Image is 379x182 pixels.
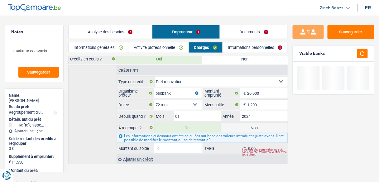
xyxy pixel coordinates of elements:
h5: Notes [11,29,57,35]
div: Ajouter une ligne [9,129,60,133]
span: € [240,88,247,98]
label: Organisme prêteur [117,88,154,98]
div: 0 € [9,146,60,151]
input: MM [174,111,221,121]
label: À regrouper ? [117,123,155,133]
label: Année [221,111,240,121]
div: Crédit nº1 [117,69,140,72]
a: Informations personnelles [223,42,288,53]
label: Mensualité [203,100,240,110]
a: Analyse des besoins [69,25,152,39]
div: [PERSON_NAME] [9,98,60,103]
span: € [9,160,11,165]
a: Charges [189,42,223,53]
span: Zineb Baazzi [320,5,345,11]
label: Durée [117,100,154,110]
div: Les informations ci-dessous ont été calculées sur base des valeurs introduites juste avant. Il es... [117,133,288,143]
img: TopCompare Logo [8,4,61,12]
label: Oui [117,54,202,64]
div: Name: [9,93,60,98]
label: Montant du prêt: [9,168,58,173]
span: € [240,100,247,110]
label: Mois [155,111,174,121]
label: Non [202,54,288,64]
a: Documents [220,25,288,39]
div: Viable banks [299,51,325,56]
span: Sauvegarder [27,70,50,74]
label: Montant du solde [117,143,154,153]
div: Il semble que cette valeur ne soit pas correcte. Veuillez revérifier avec votre client. [242,151,288,153]
div: Ajouter un crédit [117,155,288,164]
label: Depuis quand ? [117,111,155,121]
a: Emprunteur [152,25,220,39]
a: Zineb Baazzi [315,3,350,13]
button: Sauvegarder [328,25,374,39]
label: Type de crédit [117,77,155,87]
a: Activité professionnelle [128,42,188,53]
button: Sauvegarder [18,67,59,78]
label: But du prêt: [9,104,58,109]
span: € [154,143,161,153]
div: Solde restant des crédits à regrouper [9,136,60,146]
input: AAAA [240,111,288,121]
a: Informations générales [69,42,128,53]
label: Supplément à emprunter: [9,154,58,159]
div: fr [365,5,371,11]
label: Oui [155,123,221,133]
label: Crédits en cours ? [69,54,117,64]
label: Non [221,123,288,133]
label: TAEG [203,143,240,153]
label: Montant emprunté [203,88,240,98]
span: % [240,143,248,153]
div: Détails but du prêt [9,117,60,122]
